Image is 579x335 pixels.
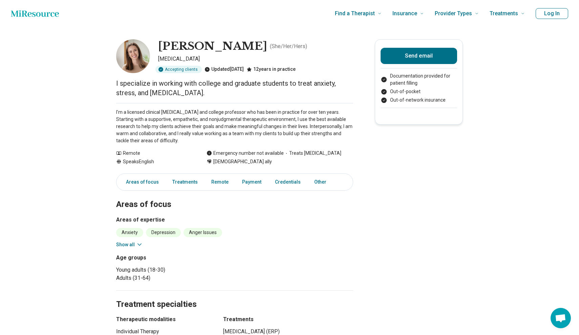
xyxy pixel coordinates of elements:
a: Open chat [551,308,571,328]
div: Speaks English [116,158,193,165]
button: Send email [381,48,457,64]
li: Documentation provided for patient filling [381,72,457,87]
span: Treats [MEDICAL_DATA] [284,150,341,157]
li: Depression [146,228,181,237]
a: Remote [207,175,233,189]
button: Log In [536,8,568,19]
p: I'm a licensed clinical [MEDICAL_DATA] and college professor who has been in practice for over te... [116,109,353,144]
span: Provider Types [435,9,472,18]
h1: [PERSON_NAME] [158,39,267,54]
div: Accepting clients [155,66,202,73]
p: [MEDICAL_DATA] [158,55,353,63]
h3: Treatments [223,315,353,323]
div: Emergency number not available [207,150,284,157]
h3: Therapeutic modalities [116,315,211,323]
div: Remote [116,150,193,157]
p: I specialize in working with college and graduate students to treat anxiety, stress, and [MEDICAL... [116,79,353,98]
a: Payment [238,175,265,189]
li: Young adults (18-30) [116,266,232,274]
li: Out-of-pocket [381,88,457,95]
a: Treatments [168,175,202,189]
p: ( She/Her/Hers ) [270,42,307,50]
li: Anxiety [116,228,143,237]
li: Out-of-network insurance [381,97,457,104]
h2: Areas of focus [116,183,353,210]
span: [DEMOGRAPHIC_DATA] ally [213,158,272,165]
h2: Treatment specialties [116,282,353,310]
a: Other [310,175,335,189]
div: 12 years in practice [246,66,296,73]
h3: Age groups [116,254,232,262]
span: Insurance [392,9,417,18]
ul: Payment options [381,72,457,104]
li: Adults (31-64) [116,274,232,282]
button: Show all [116,241,143,248]
img: Erin Palmwood, Psychologist [116,39,150,73]
span: Find a Therapist [335,9,375,18]
li: Anger Issues [184,228,222,237]
a: Home page [11,7,59,20]
a: Credentials [271,175,305,189]
a: Areas of focus [118,175,163,189]
h3: Areas of expertise [116,216,353,224]
span: Treatments [490,9,518,18]
div: Updated [DATE] [205,66,244,73]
